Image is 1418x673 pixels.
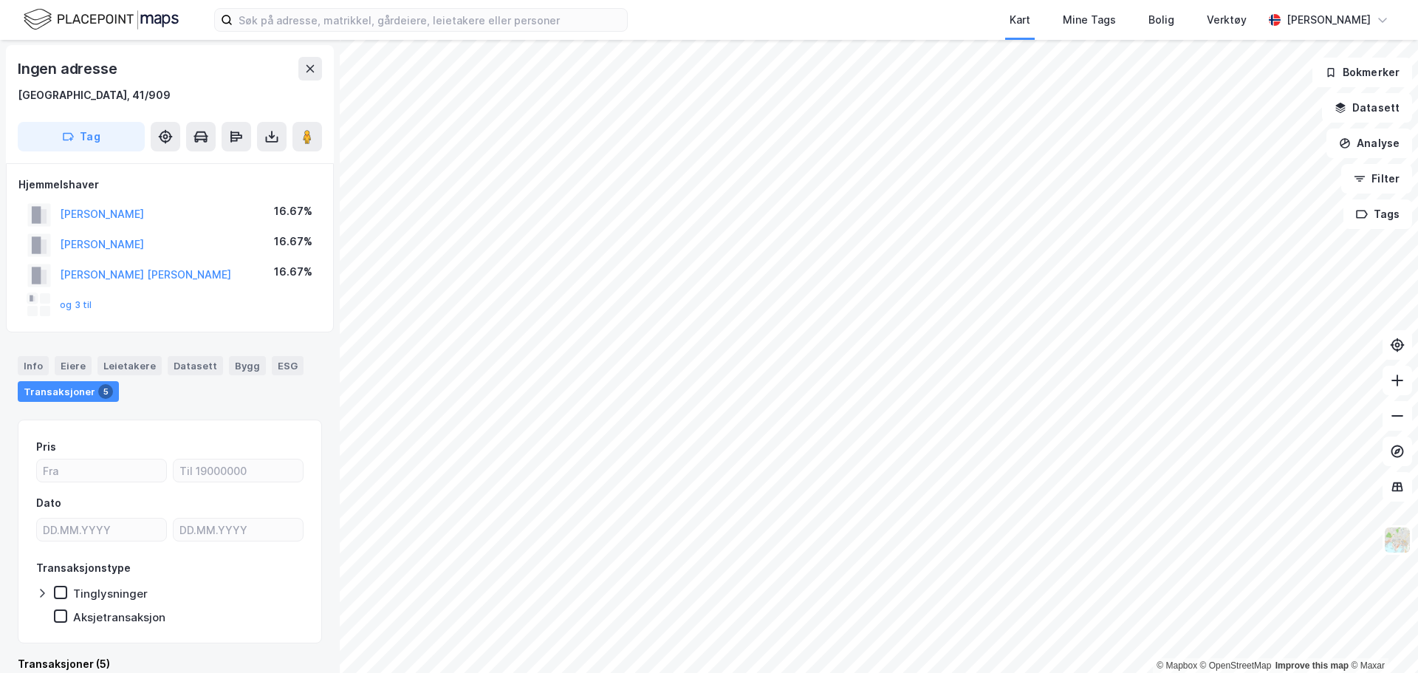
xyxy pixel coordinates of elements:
[18,86,171,104] div: [GEOGRAPHIC_DATA], 41/909
[174,460,303,482] input: Til 19000000
[1312,58,1412,87] button: Bokmerker
[1287,11,1371,29] div: [PERSON_NAME]
[1383,526,1411,554] img: Z
[1010,11,1030,29] div: Kart
[1326,129,1412,158] button: Analyse
[274,202,312,220] div: 16.67%
[55,356,92,375] div: Eiere
[1343,199,1412,229] button: Tags
[1275,660,1349,671] a: Improve this map
[1207,11,1247,29] div: Verktøy
[18,57,120,81] div: Ingen adresse
[18,381,119,402] div: Transaksjoner
[36,494,61,512] div: Dato
[18,122,145,151] button: Tag
[233,9,627,31] input: Søk på adresse, matrikkel, gårdeiere, leietakere eller personer
[168,356,223,375] div: Datasett
[1148,11,1174,29] div: Bolig
[73,587,148,601] div: Tinglysninger
[18,356,49,375] div: Info
[24,7,179,33] img: logo.f888ab2527a4732fd821a326f86c7f29.svg
[36,559,131,577] div: Transaksjonstype
[272,356,304,375] div: ESG
[1200,660,1272,671] a: OpenStreetMap
[1063,11,1116,29] div: Mine Tags
[36,438,56,456] div: Pris
[1322,93,1412,123] button: Datasett
[37,519,166,541] input: DD.MM.YYYY
[18,176,321,194] div: Hjemmelshaver
[1157,660,1197,671] a: Mapbox
[1344,602,1418,673] iframe: Chat Widget
[37,460,166,482] input: Fra
[229,356,266,375] div: Bygg
[174,519,303,541] input: DD.MM.YYYY
[274,233,312,250] div: 16.67%
[98,384,113,399] div: 5
[1341,164,1412,194] button: Filter
[274,263,312,281] div: 16.67%
[73,610,165,624] div: Aksjetransaksjon
[18,655,322,673] div: Transaksjoner (5)
[97,356,162,375] div: Leietakere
